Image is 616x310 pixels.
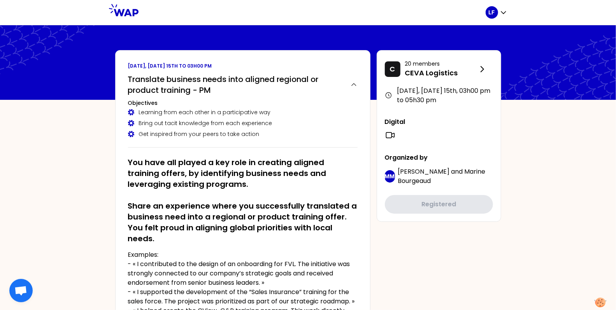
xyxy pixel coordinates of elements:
p: [DATE], [DATE] 15th to 03h00 pm [128,63,358,69]
p: Digital [385,117,493,127]
div: Get inspired from your peers to take action [128,130,358,138]
button: LF [486,6,507,19]
button: Registered [385,195,493,214]
div: Bring out tacit knowledge from each experience [128,119,358,127]
h3: Objectives [128,99,358,107]
h2: Translate business needs into aligned regional or product training - PM [128,74,344,96]
div: Learning from each other in a participative way [128,108,358,116]
p: MM [385,172,395,180]
p: and [398,167,493,186]
p: 20 members [405,60,477,68]
button: Translate business needs into aligned regional or product training - PM [128,74,358,96]
span: Marine Bourgeaud [398,167,486,185]
span: [PERSON_NAME] [398,167,450,176]
p: LF [489,9,495,16]
div: Ouvrir le chat [9,279,33,302]
p: Organized by [385,153,493,162]
p: CEVA Logistics [405,68,477,78]
div: [DATE], [DATE] 15th , 03h00 pm to 05h30 pm [385,86,493,105]
h2: You have all played a key role in creating aligned training offers, by identifying business needs... [128,157,358,244]
p: C [390,64,395,75]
